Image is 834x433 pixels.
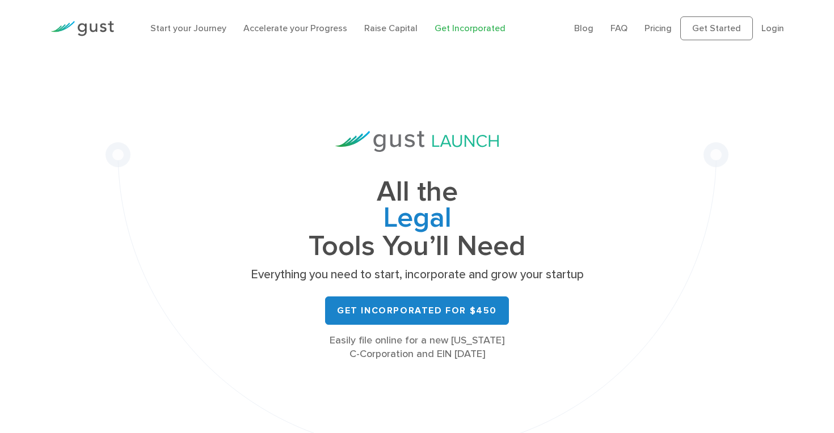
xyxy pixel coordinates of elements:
[435,23,506,33] a: Get Incorporated
[247,334,587,361] div: Easily file online for a new [US_STATE] C-Corporation and EIN [DATE]
[50,21,114,36] img: Gust Logo
[150,23,226,33] a: Start your Journey
[574,23,593,33] a: Blog
[645,23,672,33] a: Pricing
[247,205,587,234] span: Legal
[325,296,509,325] a: Get Incorporated for $450
[247,179,587,259] h1: All the Tools You’ll Need
[610,23,627,33] a: FAQ
[364,23,418,33] a: Raise Capital
[680,16,753,40] a: Get Started
[335,131,499,152] img: Gust Launch Logo
[761,23,784,33] a: Login
[243,23,347,33] a: Accelerate your Progress
[247,267,587,283] p: Everything you need to start, incorporate and grow your startup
